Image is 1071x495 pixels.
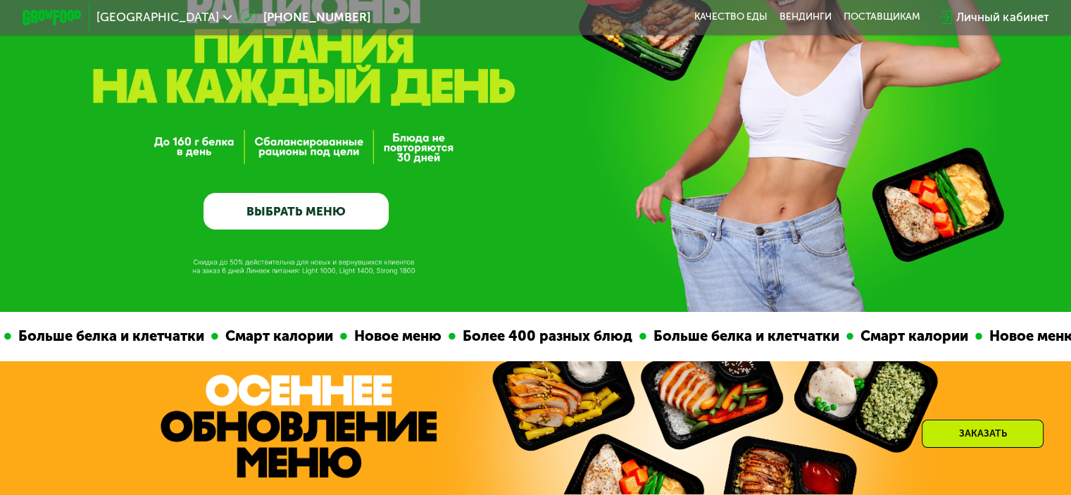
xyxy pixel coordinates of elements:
[922,420,1044,448] div: Заказать
[852,325,974,347] div: Смарт калории
[96,11,219,23] span: [GEOGRAPHIC_DATA]
[203,193,389,230] a: ВЫБРАТЬ МЕНЮ
[346,325,447,347] div: Новое меню
[645,325,845,347] div: Больше белка и клетчатки
[694,11,768,23] a: Качество еды
[779,11,832,23] a: Вендинги
[10,325,210,347] div: Больше белка и клетчатки
[844,11,920,23] div: поставщикам
[217,325,339,347] div: Смарт калории
[239,8,370,26] a: [PHONE_NUMBER]
[956,8,1048,26] div: Личный кабинет
[454,325,638,347] div: Более 400 разных блюд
